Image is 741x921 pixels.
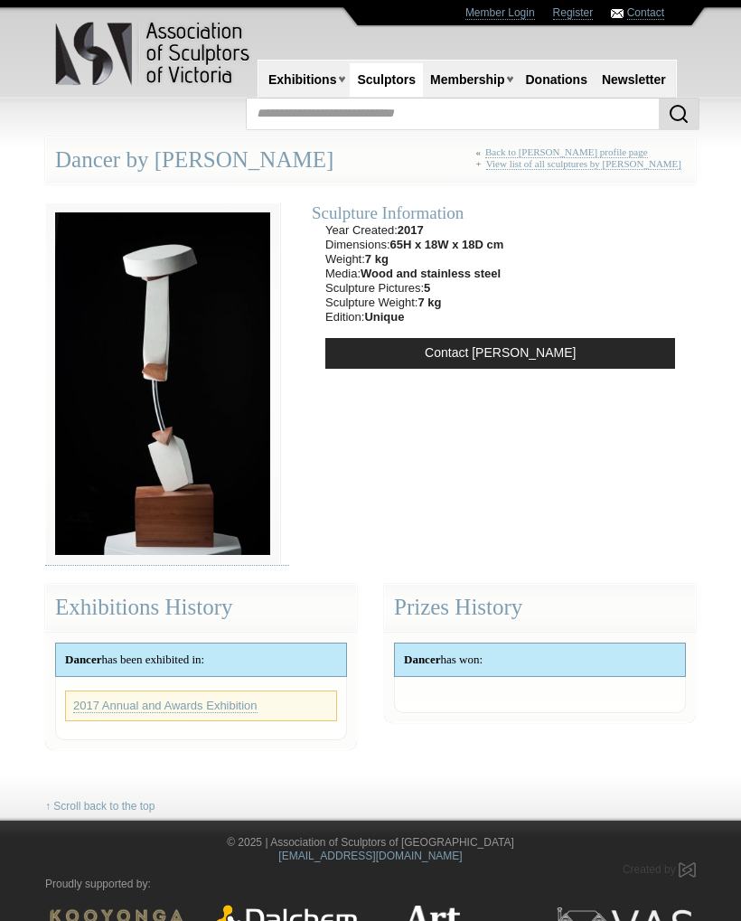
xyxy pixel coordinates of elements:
[325,252,503,267] li: Weight:
[623,863,676,876] span: Created by
[611,9,624,18] img: Contact ASV
[518,63,594,97] a: Donations
[627,6,664,20] a: Contact
[73,699,258,713] a: 2017 Annual and Awards Exhibition
[45,800,155,813] a: ↑ Scroll back to the top
[361,267,501,280] strong: Wood and stainless steel
[485,146,648,158] a: Back to [PERSON_NAME] profile page
[325,310,503,324] li: Edition:
[404,653,440,666] strong: Dancer
[417,296,441,309] strong: 7 kg
[423,63,511,97] a: Membership
[398,223,424,237] strong: 2017
[424,281,430,295] strong: 5
[261,63,343,97] a: Exhibitions
[312,202,689,223] div: Sculpture Information
[350,63,423,97] a: Sculptors
[45,202,280,565] img: 024-2__medium.jpg
[486,158,681,170] a: View list of all sculptures by [PERSON_NAME]
[390,238,504,251] strong: 65H x 18W x 18D cm
[54,18,253,89] img: logo.png
[679,862,696,878] img: Created by Marby
[65,653,101,666] strong: Dancer
[45,878,696,891] p: Proudly supported by:
[325,223,503,238] li: Year Created:
[364,310,404,324] strong: Unique
[365,252,389,266] strong: 7 kg
[465,6,535,20] a: Member Login
[278,850,462,862] a: [EMAIL_ADDRESS][DOMAIN_NAME]
[32,836,709,863] div: © 2025 | Association of Sculptors of [GEOGRAPHIC_DATA]
[668,103,689,125] img: Search
[45,136,696,184] div: Dancer by [PERSON_NAME]
[325,238,503,252] li: Dimensions:
[553,6,594,20] a: Register
[595,63,673,97] a: Newsletter
[56,644,346,676] div: has been exhibited in:
[45,584,357,632] div: Exhibitions History
[325,281,503,296] li: Sculpture Pictures:
[395,644,685,676] div: has won:
[384,584,696,632] div: Prizes History
[325,338,675,369] a: Contact [PERSON_NAME]
[623,863,696,876] a: Created by
[325,296,503,310] li: Sculpture Weight:
[325,267,503,281] li: Media:
[476,146,687,178] div: « +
